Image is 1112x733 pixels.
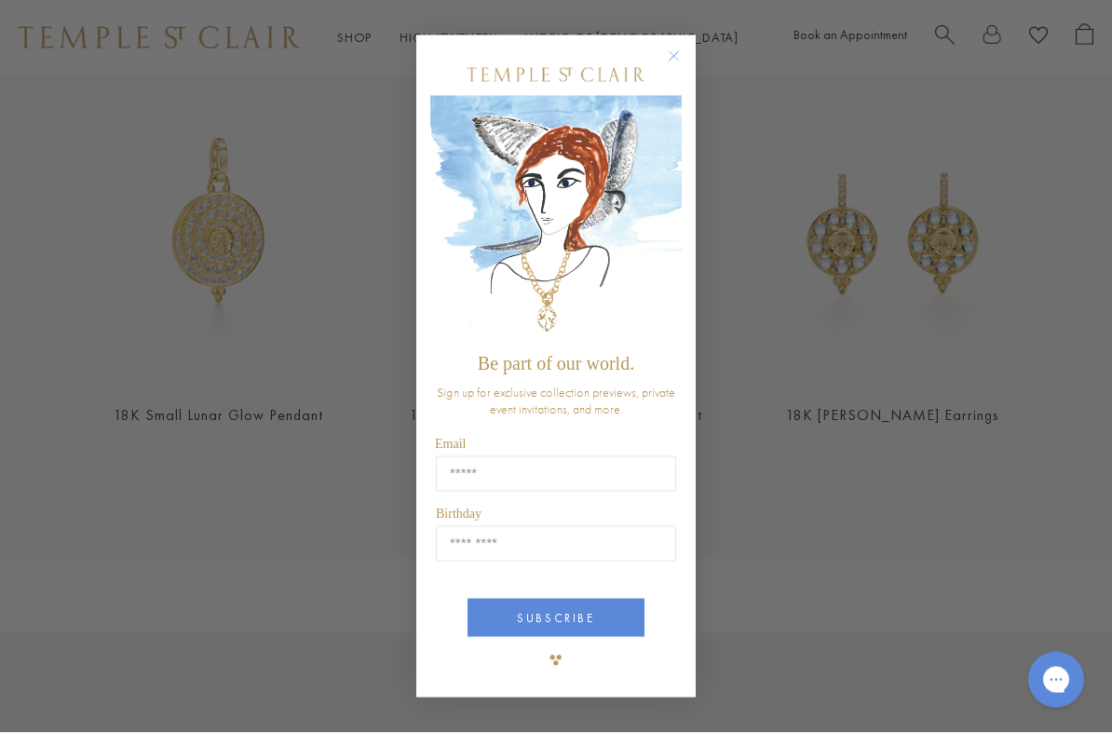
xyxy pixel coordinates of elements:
input: Email [436,456,676,492]
button: Close dialog [671,54,695,77]
iframe: Gorgias live chat messenger [1019,645,1093,714]
img: TSC [537,642,575,679]
span: Birthday [436,507,481,521]
img: Temple St. Clair [468,68,644,82]
span: Email [435,437,466,451]
img: c4a9eb12-d91a-4d4a-8ee0-386386f4f338.jpeg [430,96,682,345]
span: Be part of our world. [478,353,634,373]
span: Sign up for exclusive collection previews, private event invitations, and more. [437,384,675,417]
button: SUBSCRIBE [468,599,644,637]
